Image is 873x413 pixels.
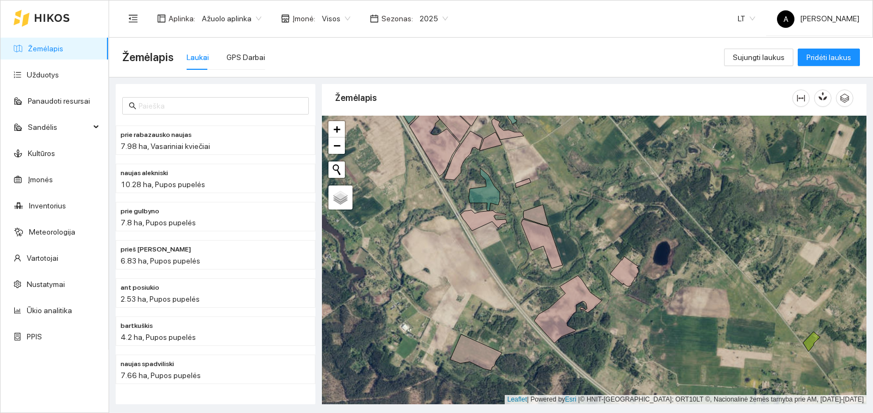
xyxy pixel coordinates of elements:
a: Nustatymai [27,280,65,289]
a: Užduotys [27,70,59,79]
a: Zoom out [328,137,345,154]
div: | Powered by © HNIT-[GEOGRAPHIC_DATA]; ORT10LT ©, Nacionalinė žemės tarnyba prie AM, [DATE]-[DATE] [505,395,866,404]
span: prie rabazausko naujas [121,130,192,140]
span: shop [281,14,290,23]
a: Inventorius [29,201,66,210]
span: 2025 [420,10,448,27]
span: Aplinka : [169,13,195,25]
span: [PERSON_NAME] [777,14,859,23]
span: 7.8 ha, Pupos pupelės [121,218,196,227]
button: Sujungti laukus [724,49,793,66]
div: GPS Darbai [226,51,265,63]
span: ant posiukio [121,283,159,293]
span: Žemėlapis [122,49,174,66]
span: 4.2 ha, Pupos pupelės [121,333,196,342]
span: A [784,10,788,28]
span: naujas alekniski [121,168,168,178]
a: PPIS [27,332,42,341]
span: 6.83 ha, Pupos pupelės [121,256,200,265]
a: Vartotojai [27,254,58,262]
a: Pridėti laukus [798,53,860,62]
span: Visos [322,10,350,27]
button: menu-fold [122,8,144,29]
span: Sandėlis [28,116,90,138]
span: 10.28 ha, Pupos pupelės [121,180,205,189]
a: Meteorologija [29,228,75,236]
div: Laukai [187,51,209,63]
span: layout [157,14,166,23]
button: column-width [792,89,810,107]
a: Esri [565,396,577,403]
span: search [129,102,136,110]
span: menu-fold [128,14,138,23]
span: Ažuolo aplinka [202,10,261,27]
a: Layers [328,185,352,210]
span: bartkuškis [121,321,153,331]
a: Ūkio analitika [27,306,72,315]
button: Initiate a new search [328,161,345,178]
a: Zoom in [328,121,345,137]
span: + [333,122,340,136]
a: Įmonės [28,175,53,184]
span: naujas spadviliski [121,359,174,369]
span: Pridėti laukus [806,51,851,63]
span: 2.53 ha, Pupos pupelės [121,295,200,303]
span: calendar [370,14,379,23]
div: Žemėlapis [335,82,792,113]
a: Sujungti laukus [724,53,793,62]
a: Žemėlapis [28,44,63,53]
span: Įmonė : [292,13,315,25]
span: column-width [793,94,809,103]
span: Sujungti laukus [733,51,785,63]
button: Pridėti laukus [798,49,860,66]
span: − [333,139,340,152]
span: prieš gulbyna [121,244,191,255]
input: Paieška [139,100,302,112]
span: prie gulbyno [121,206,159,217]
a: Leaflet [507,396,527,403]
a: Panaudoti resursai [28,97,90,105]
a: Kultūros [28,149,55,158]
span: 7.98 ha, Vasariniai kviečiai [121,142,210,151]
span: 7.66 ha, Pupos pupelės [121,371,201,380]
span: | [578,396,580,403]
span: Sezonas : [381,13,413,25]
span: LT [738,10,755,27]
